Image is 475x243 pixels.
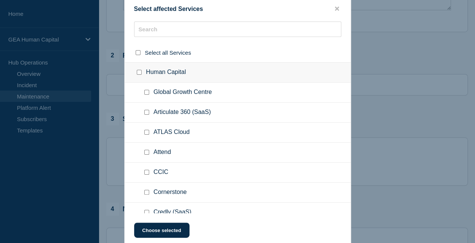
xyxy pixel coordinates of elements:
input: select all checkbox [136,50,141,55]
span: Attend [154,149,171,156]
button: Choose selected [134,223,189,238]
input: CCIC checkbox [144,170,149,175]
input: Human Capital checkbox [137,70,142,75]
span: Global Growth Centre [154,89,212,96]
input: Articulate 360 (SaaS) checkbox [144,110,149,115]
input: Search [134,22,341,37]
span: ATLAS Cloud [154,129,190,136]
span: Cornerstone [154,189,187,196]
input: ATLAS Cloud checkbox [144,130,149,135]
button: close button [333,5,341,12]
span: Select all Services [145,49,191,56]
span: CCIC [154,169,168,176]
input: Credly (SaaS) checkbox [144,210,149,215]
span: Credly (SaaS) [154,209,191,216]
span: Articulate 360 (SaaS) [154,109,211,116]
div: Select affected Services [125,5,351,12]
div: Human Capital [125,62,351,83]
input: Attend checkbox [144,150,149,155]
input: Cornerstone checkbox [144,190,149,195]
input: Global Growth Centre checkbox [144,90,149,95]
